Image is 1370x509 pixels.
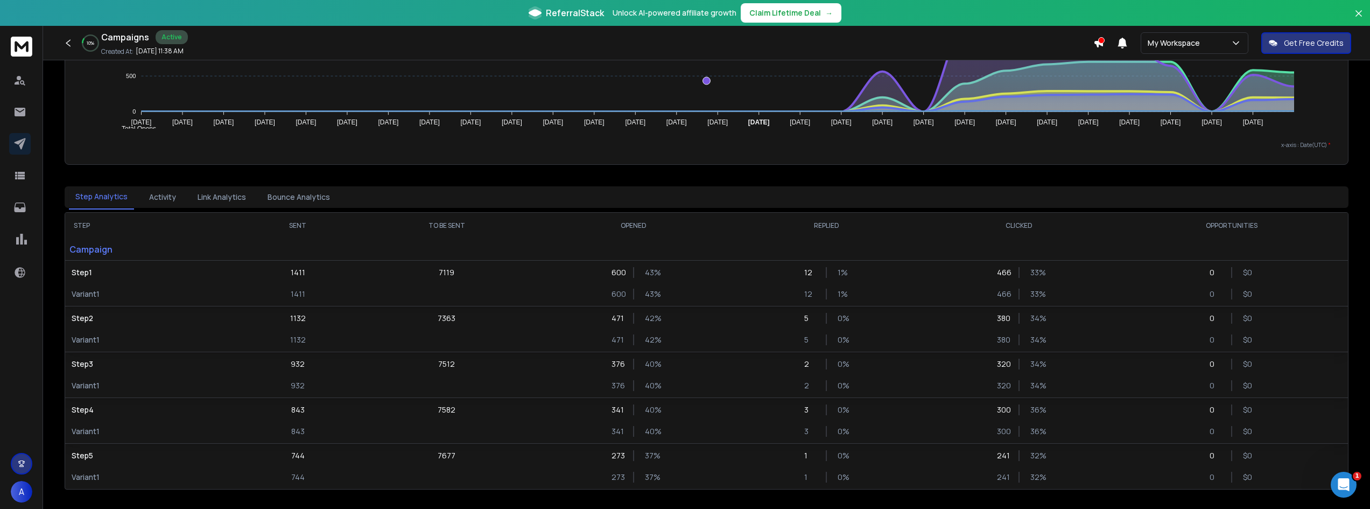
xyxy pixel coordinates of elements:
p: 1 % [838,289,848,299]
p: $ 0 [1243,426,1254,437]
p: 843 [291,426,305,437]
th: OPENED [538,213,730,239]
tspan: [DATE] [296,118,317,126]
p: 32 % [1030,472,1041,483]
p: 341 [612,426,622,437]
p: 843 [291,405,305,415]
button: Close banner [1352,6,1366,32]
p: Step 4 [72,405,233,415]
p: Variant 1 [72,289,233,299]
tspan: [DATE] [543,118,563,126]
p: Unlock AI-powered affiliate growth [613,8,736,18]
p: 0 [1210,472,1220,483]
p: 7363 [438,313,455,324]
button: Step Analytics [69,185,134,210]
tspan: [DATE] [214,118,234,126]
div: Active [156,30,188,44]
p: 300 [997,405,1008,415]
tspan: [DATE] [1202,118,1222,126]
p: 33 % [1030,267,1041,278]
p: 42 % [645,313,656,324]
span: ReferralStack [546,6,604,19]
p: x-axis : Date(UTC) [82,141,1331,149]
p: $ 0 [1243,267,1254,278]
p: 1411 [291,289,305,299]
p: 0 [1210,267,1220,278]
p: 376 [612,359,622,369]
p: 0 % [838,426,848,437]
tspan: [DATE] [584,118,605,126]
p: 0 % [838,405,848,415]
p: 1 [804,450,815,461]
p: 7119 [439,267,454,278]
p: [DATE] 11:38 AM [136,47,184,55]
p: 43 % [645,289,656,299]
tspan: [DATE] [460,118,481,126]
tspan: [DATE] [831,118,852,126]
p: 34 % [1030,334,1041,345]
tspan: [DATE] [378,118,398,126]
p: 380 [997,334,1008,345]
button: Claim Lifetime Deal→ [741,3,841,23]
th: TO BE SENT [356,213,538,239]
p: 12 [804,267,815,278]
p: 34 % [1030,313,1041,324]
p: 0 [1210,450,1220,461]
p: 471 [612,334,622,345]
span: → [825,8,833,18]
p: 1 [804,472,815,483]
button: Get Free Credits [1261,32,1351,54]
p: 0 % [838,313,848,324]
p: Step 3 [72,359,233,369]
p: Campaign [65,239,240,260]
p: Step 5 [72,450,233,461]
p: 37 % [645,472,656,483]
tspan: [DATE] [625,118,645,126]
p: 12 [804,289,815,299]
p: 10 % [87,40,94,46]
tspan: [DATE] [790,118,810,126]
button: Link Analytics [191,185,252,209]
tspan: 0 [132,108,136,115]
p: 1132 [290,334,306,345]
p: 932 [291,359,305,369]
p: 0 [1210,334,1220,345]
p: 273 [612,472,622,483]
p: My Workspace [1148,38,1204,48]
p: Get Free Credits [1284,38,1344,48]
p: 0 [1210,426,1220,437]
p: 320 [997,380,1008,391]
p: 241 [997,450,1008,461]
button: A [11,481,32,503]
tspan: [DATE] [996,118,1016,126]
button: Bounce Analytics [261,185,336,209]
p: $ 0 [1243,313,1254,324]
p: 0 % [838,380,848,391]
p: 0 [1210,380,1220,391]
p: 5 [804,313,815,324]
tspan: [DATE] [1161,118,1181,126]
p: 2 [804,359,815,369]
p: 466 [997,289,1008,299]
p: 5 [804,334,815,345]
p: 1411 [291,267,305,278]
th: STEP [65,213,240,239]
th: SENT [240,213,356,239]
p: 2 [804,380,815,391]
p: 376 [612,380,622,391]
p: $ 0 [1243,289,1254,299]
th: OPPORTUNITIES [1115,213,1348,239]
button: Activity [143,185,182,209]
p: 1132 [290,313,306,324]
p: Variant 1 [72,334,233,345]
p: 273 [612,450,622,461]
th: REPLIED [730,213,923,239]
p: 7582 [438,405,455,415]
tspan: [DATE] [954,118,975,126]
p: 300 [997,426,1008,437]
p: 466 [997,267,1008,278]
tspan: [DATE] [337,118,357,126]
p: 42 % [645,334,656,345]
p: 43 % [645,267,656,278]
